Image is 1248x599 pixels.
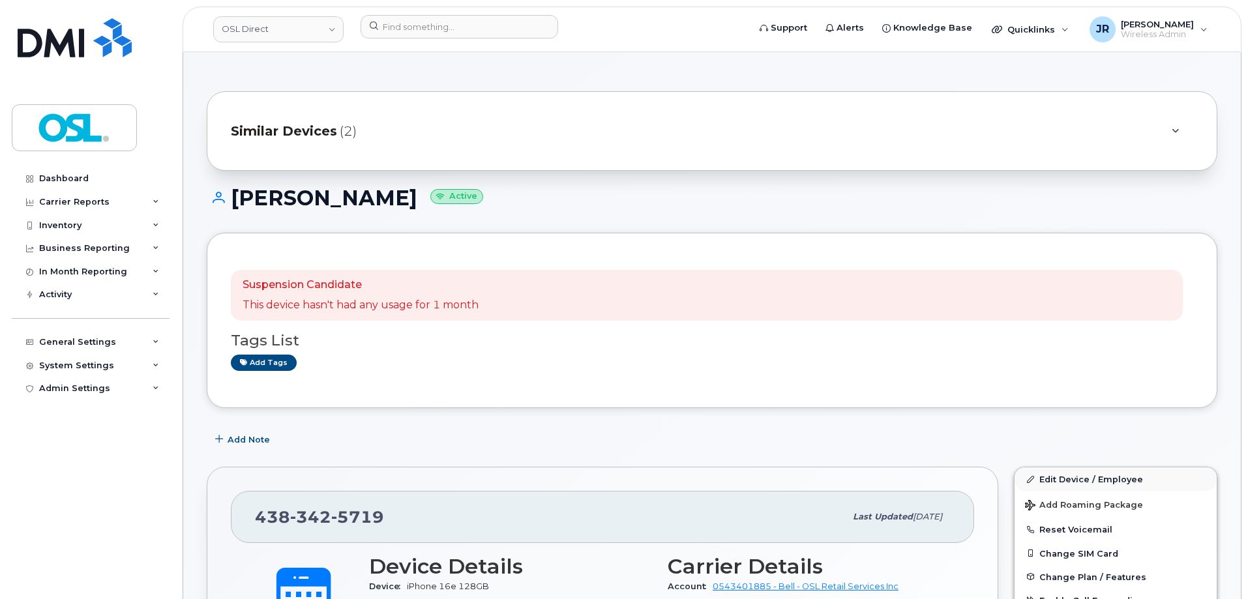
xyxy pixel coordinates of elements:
[290,507,331,527] span: 342
[1015,542,1217,565] button: Change SIM Card
[1015,491,1217,518] button: Add Roaming Package
[207,428,281,451] button: Add Note
[1015,565,1217,589] button: Change Plan / Features
[255,507,384,527] span: 438
[853,512,913,521] span: Last updated
[340,122,357,141] span: (2)
[668,581,713,591] span: Account
[913,512,942,521] span: [DATE]
[713,581,899,591] a: 0543401885 - Bell - OSL Retail Services Inc
[243,278,479,293] p: Suspension Candidate
[407,581,489,591] span: iPhone 16e 128GB
[1015,467,1217,491] a: Edit Device / Employee
[231,355,297,371] a: Add tags
[668,555,951,578] h3: Carrier Details
[228,433,270,446] span: Add Note
[369,555,652,578] h3: Device Details
[231,122,337,141] span: Similar Devices
[231,332,1193,349] h3: Tags List
[243,298,479,313] p: This device hasn't had any usage for 1 month
[1025,500,1143,512] span: Add Roaming Package
[331,507,384,527] span: 5719
[207,186,1217,209] h1: [PERSON_NAME]
[1015,518,1217,541] button: Reset Voicemail
[1039,572,1146,581] span: Change Plan / Features
[369,581,407,591] span: Device
[430,189,483,204] small: Active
